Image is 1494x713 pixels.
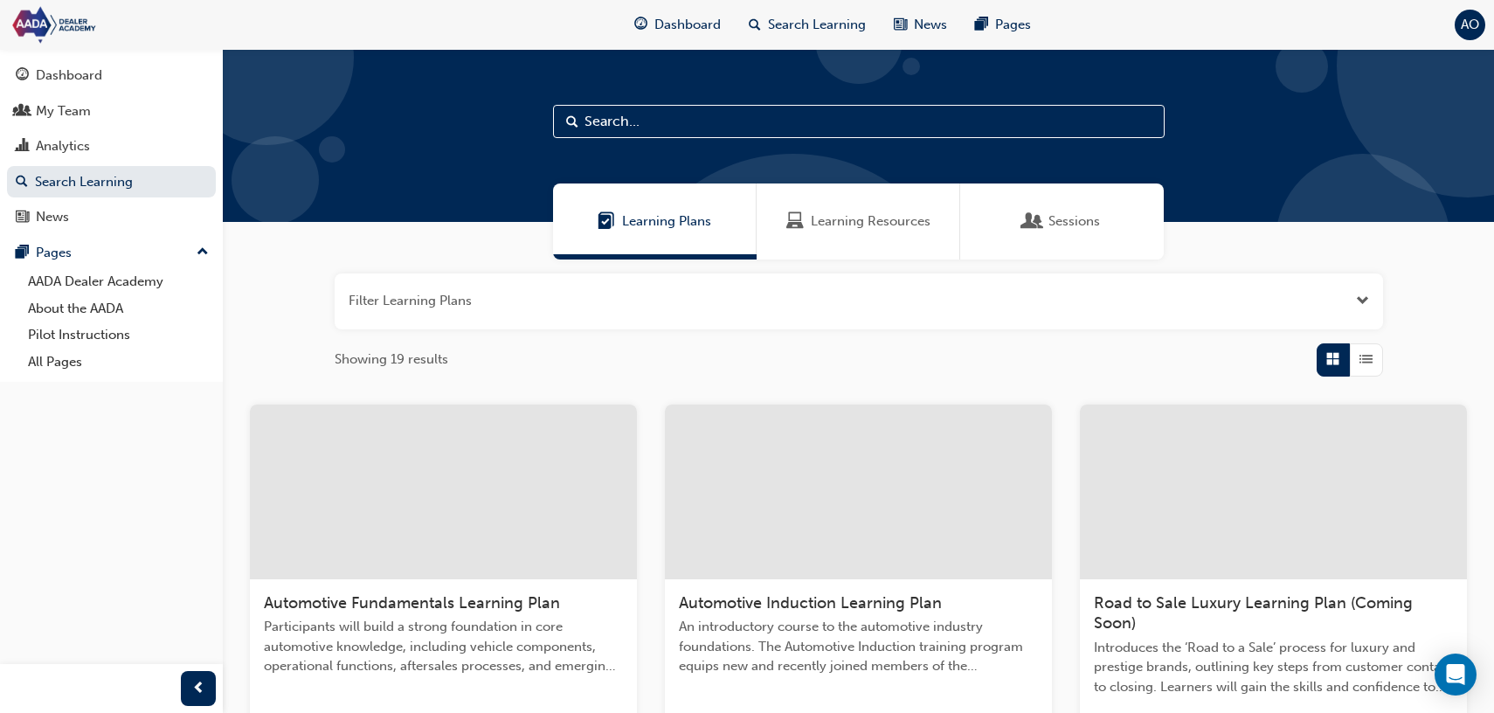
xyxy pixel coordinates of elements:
[21,268,216,295] a: AADA Dealer Academy
[811,211,930,232] span: Learning Resources
[1094,593,1413,633] span: Road to Sale Luxury Learning Plan (Coming Soon)
[1048,211,1100,232] span: Sessions
[21,322,216,349] a: Pilot Instructions
[264,617,623,676] span: Participants will build a strong foundation in core automotive knowledge, including vehicle compo...
[634,14,647,36] span: guage-icon
[1094,638,1453,697] span: Introduces the ‘Road to a Sale’ process for luxury and prestige brands, outlining key steps from ...
[914,15,947,35] span: News
[36,136,90,156] div: Analytics
[36,243,72,263] div: Pages
[749,14,761,36] span: search-icon
[16,246,29,261] span: pages-icon
[679,593,942,613] span: Automotive Induction Learning Plan
[1356,291,1369,311] button: Open the filter
[1435,654,1477,696] div: Open Intercom Messenger
[1326,350,1339,370] span: Grid
[995,15,1031,35] span: Pages
[16,175,28,190] span: search-icon
[894,14,907,36] span: news-icon
[786,211,804,232] span: Learning Resources
[7,59,216,92] a: Dashboard
[36,207,69,227] div: News
[7,237,216,269] button: Pages
[16,68,29,84] span: guage-icon
[654,15,721,35] span: Dashboard
[1024,211,1041,232] span: Sessions
[975,14,988,36] span: pages-icon
[768,15,866,35] span: Search Learning
[553,183,757,260] a: Learning PlansLearning Plans
[960,183,1164,260] a: SessionsSessions
[7,56,216,237] button: DashboardMy TeamAnalyticsSearch LearningNews
[620,7,735,43] a: guage-iconDashboard
[622,211,711,232] span: Learning Plans
[335,350,448,370] span: Showing 19 results
[553,105,1165,138] input: Search...
[1359,350,1373,370] span: List
[7,95,216,128] a: My Team
[679,617,1038,676] span: An introductory course to the automotive industry foundations. The Automotive Induction training ...
[16,104,29,120] span: people-icon
[264,593,560,613] span: Automotive Fundamentals Learning Plan
[880,7,961,43] a: news-iconNews
[21,349,216,376] a: All Pages
[16,210,29,225] span: news-icon
[36,66,102,86] div: Dashboard
[7,130,216,163] a: Analytics
[735,7,880,43] a: search-iconSearch Learning
[566,112,578,132] span: Search
[21,295,216,322] a: About the AADA
[36,101,91,121] div: My Team
[9,5,210,45] img: Trak
[598,211,615,232] span: Learning Plans
[757,183,960,260] a: Learning ResourcesLearning Resources
[16,139,29,155] span: chart-icon
[961,7,1045,43] a: pages-iconPages
[1461,15,1479,35] span: AO
[192,678,205,700] span: prev-icon
[7,201,216,233] a: News
[1455,10,1485,40] button: AO
[197,241,209,264] span: up-icon
[7,166,216,198] a: Search Learning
